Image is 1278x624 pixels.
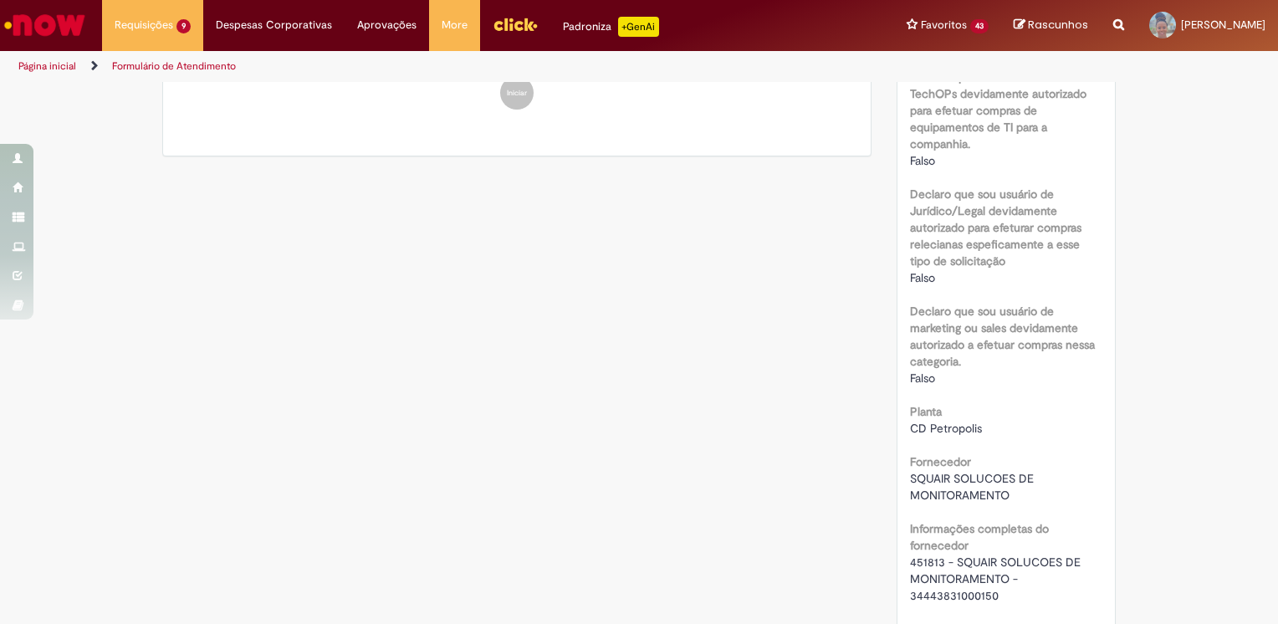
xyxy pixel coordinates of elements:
ul: Trilhas de página [13,51,840,82]
a: Formulário de Atendimento [112,59,236,73]
span: Despesas Corporativas [216,17,332,33]
div: Padroniza [563,17,659,37]
span: 451813 - SQUAIR SOLUCOES DE MONITORAMENTO - 34443831000150 [910,555,1084,603]
b: Declaro que sou usuário de marketing ou sales devidamente autorizado a efetuar compras nessa cate... [910,304,1095,369]
span: Requisições [115,17,173,33]
span: 43 [970,19,989,33]
span: More [442,17,468,33]
img: click_logo_yellow_360x200.png [493,12,538,37]
span: CD Petropolis [910,421,982,436]
span: SQUAIR SOLUCOES DE MONITORAMENTO [910,471,1037,503]
span: Falso [910,153,935,168]
b: Declaro que eu sou usuário de TechOPs devidamente autorizado para efetuar compras de equipamentos... [910,69,1086,151]
span: Aprovações [357,17,417,33]
span: [PERSON_NAME] [1181,18,1265,32]
b: Fornecedor [910,454,971,469]
span: 9 [176,19,191,33]
b: Informações completas do fornecedor [910,521,1049,553]
img: ServiceNow [2,8,88,42]
span: Falso [910,371,935,386]
span: Favoritos [921,17,967,33]
b: Planta [910,404,942,419]
span: Rascunhos [1028,17,1088,33]
a: Página inicial [18,59,76,73]
b: Declaro que sou usuário de Jurídico/Legal devidamente autorizado para efeturar compras relecianas... [910,187,1081,269]
span: Falso [910,270,935,285]
a: Rascunhos [1014,18,1088,33]
p: +GenAi [618,17,659,37]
